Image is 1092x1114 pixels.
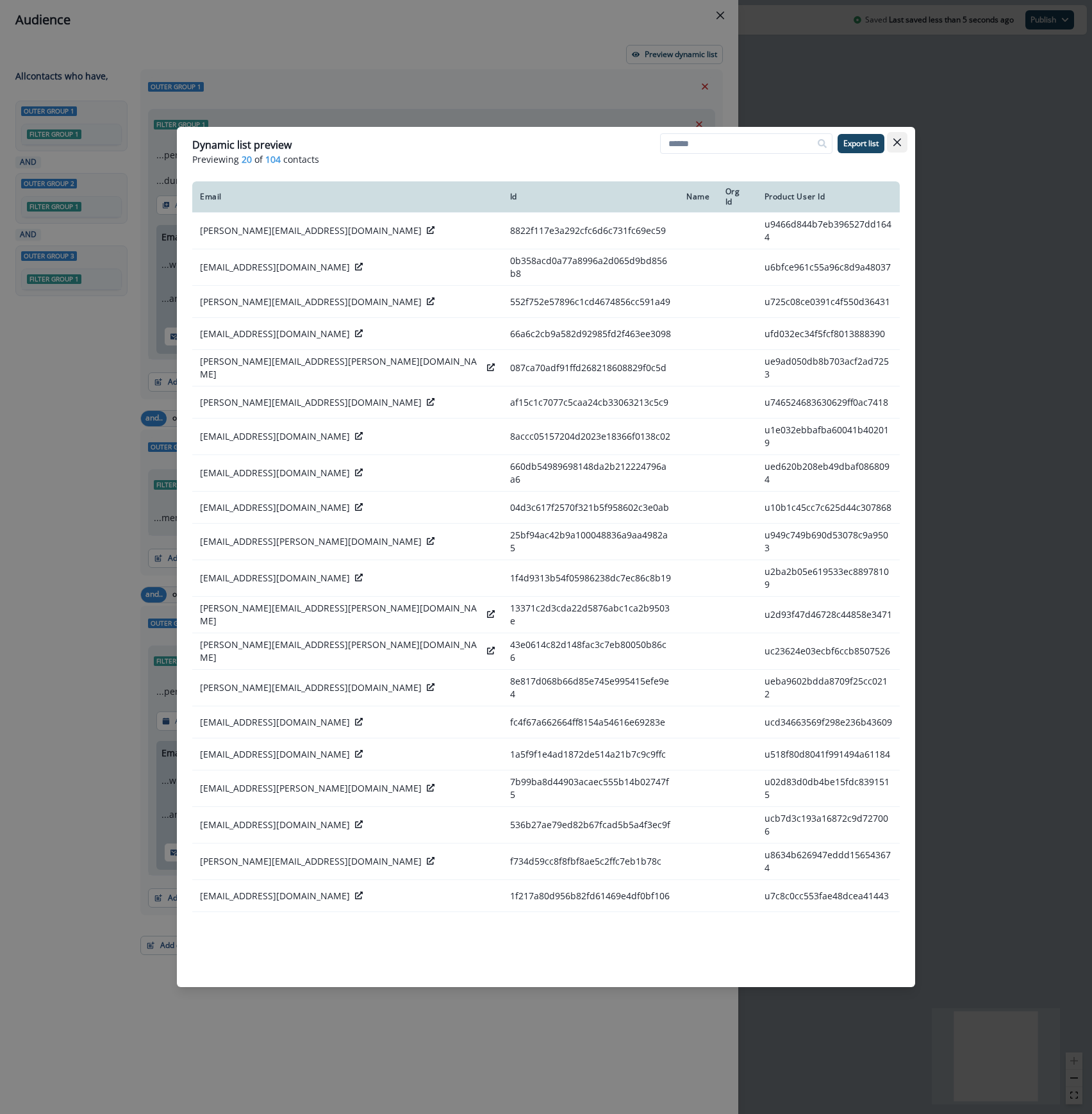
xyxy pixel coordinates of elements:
td: 552f752e57896c1cd4674856cc591a49 [502,286,679,318]
td: u518f80d8041f991494a61184 [757,738,900,770]
td: 7b99ba8d44903acaec555b14b02747f5 [502,770,679,807]
p: [EMAIL_ADDRESS][PERSON_NAME][DOMAIN_NAME] [200,535,422,548]
p: [PERSON_NAME][EMAIL_ADDRESS][DOMAIN_NAME] [200,396,422,409]
td: 0b358acd0a77a8996a2d065d9bd856b8 [502,249,679,286]
td: f734d59cc8f8fbf8ae5c2ffc7eb1b78c [502,844,679,880]
button: Export list [838,134,884,153]
td: ue9ad050db8b703acf2ad7253 [757,350,900,387]
p: [EMAIL_ADDRESS][DOMAIN_NAME] [200,819,350,831]
p: [EMAIL_ADDRESS][DOMAIN_NAME] [200,328,350,340]
p: [EMAIL_ADDRESS][DOMAIN_NAME] [200,467,350,479]
p: [EMAIL_ADDRESS][DOMAIN_NAME] [200,430,350,443]
td: 536b27ae79ed82b67fcad5b5a4f3ec9f [502,807,679,844]
td: 8822f117e3a292cfc6d6c731fc69ec59 [502,213,679,249]
p: [PERSON_NAME][EMAIL_ADDRESS][DOMAIN_NAME] [200,295,422,308]
td: 66a6c2cb9a582d92985fd2f463ee3098 [502,318,679,350]
td: ueba9602bdda8709f25cc0212 [757,670,900,706]
td: ufd032ec34f5fcf8013888390 [757,318,900,350]
td: u10b1c45cc7c625d44c307868 [757,492,900,524]
td: 43e0614c82d148fac3c7eb80050b86c6 [502,633,679,670]
td: 1f217a80d956b82fd61469e4df0bf106 [502,880,679,912]
td: uc23624e03ecbf6ccb8507526 [757,633,900,670]
span: 104 [265,153,281,166]
p: Previewing of contacts [192,153,900,166]
p: [EMAIL_ADDRESS][DOMAIN_NAME] [200,748,350,761]
span: 20 [242,153,252,166]
div: Id [510,192,672,202]
p: [EMAIL_ADDRESS][DOMAIN_NAME] [200,716,350,729]
td: u8634b626947eddd156543674 [757,844,900,880]
div: Email [200,192,495,202]
td: 04d3c617f2570f321b5f958602c3e0ab [502,492,679,524]
p: [EMAIL_ADDRESS][DOMAIN_NAME] [200,890,350,902]
div: Org Id [725,187,749,207]
td: 1f4d9313b54f05986238dc7ec86c8b19 [502,560,679,597]
button: Close [887,132,907,153]
p: [PERSON_NAME][EMAIL_ADDRESS][DOMAIN_NAME] [200,224,422,237]
td: u1e032ebbafba60041b402019 [757,419,900,455]
td: fc4f67a662664ff8154a54616e69283e [502,706,679,738]
td: 13371c2d3cda22d5876abc1ca2b9503e [502,597,679,633]
td: u2d93f47d46728c44858e3471 [757,597,900,633]
p: Export list [843,139,879,148]
td: u746524683630629ff0ac7418 [757,387,900,419]
div: Product User Id [765,192,892,202]
p: [PERSON_NAME][EMAIL_ADDRESS][PERSON_NAME][DOMAIN_NAME] [200,602,482,628]
p: [PERSON_NAME][EMAIL_ADDRESS][PERSON_NAME][DOMAIN_NAME] [200,638,482,664]
p: [EMAIL_ADDRESS][DOMAIN_NAME] [200,261,350,274]
td: u9466d844b7eb396527dd1644 [757,213,900,249]
p: [PERSON_NAME][EMAIL_ADDRESS][PERSON_NAME][DOMAIN_NAME] [200,355,482,381]
div: Name [686,192,709,202]
p: [EMAIL_ADDRESS][DOMAIN_NAME] [200,501,350,514]
td: u02d83d0db4be15fdc8391515 [757,770,900,807]
td: u725c08ce0391c4f550d36431 [757,286,900,318]
td: 8accc05157204d2023e18366f0138c02 [502,419,679,455]
td: ucd34663569f298e236b43609 [757,706,900,738]
td: u2ba2b05e619533ec88978109 [757,560,900,597]
td: ucb7d3c193a16872c9d727006 [757,807,900,844]
td: u949c749b690d53078c9a9503 [757,524,900,560]
td: 1a5f9f1e4ad1872de514a21b7c9c9ffc [502,738,679,770]
td: 25bf94ac42b9a100048836a9aa4982a5 [502,524,679,560]
td: 8e817d068b66d85e745e995415efe9e4 [502,670,679,706]
p: [PERSON_NAME][EMAIL_ADDRESS][DOMAIN_NAME] [200,855,422,868]
td: af15c1c7077c5caa24cb33063213c5c9 [502,387,679,419]
td: u6bfce961c55a96c8d9a48037 [757,249,900,286]
td: ued620b208eb49dbaf0868094 [757,455,900,492]
p: [EMAIL_ADDRESS][PERSON_NAME][DOMAIN_NAME] [200,782,422,795]
td: 660db54989698148da2b212224796aa6 [502,455,679,492]
p: [PERSON_NAME][EMAIL_ADDRESS][DOMAIN_NAME] [200,681,422,694]
td: 087ca70adf91ffd268218608829f0c5d [502,350,679,387]
td: u7c8c0cc553fae48dcea41443 [757,880,900,912]
p: [EMAIL_ADDRESS][DOMAIN_NAME] [200,572,350,585]
p: Dynamic list preview [192,137,292,153]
